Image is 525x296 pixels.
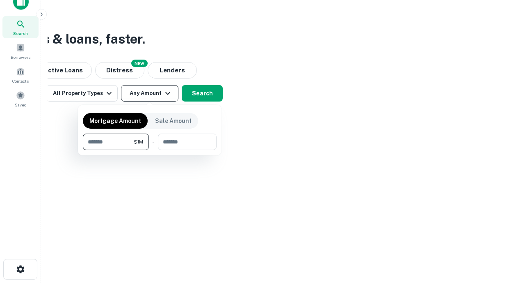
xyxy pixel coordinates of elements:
p: Sale Amount [155,116,192,125]
div: - [152,134,155,150]
p: Mortgage Amount [89,116,141,125]
iframe: Chat Widget [484,230,525,270]
span: $1M [134,138,143,146]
